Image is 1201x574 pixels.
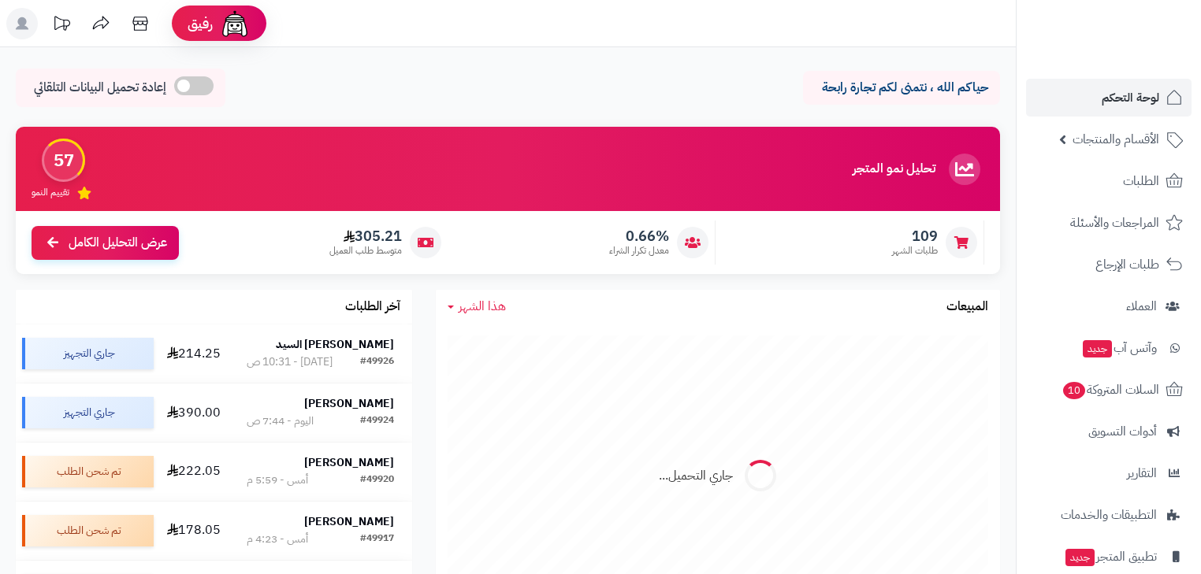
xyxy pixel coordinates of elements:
[1026,454,1192,492] a: التقارير
[946,300,988,314] h3: المبيعات
[188,14,213,33] span: رفيق
[304,454,394,471] strong: [PERSON_NAME]
[160,502,229,560] td: 178.05
[247,531,308,547] div: أمس - 4:23 م
[892,228,938,245] span: 109
[609,244,669,257] span: معدل تكرار الشراء
[892,244,938,257] span: طلبات الشهر
[1026,79,1192,117] a: لوحة التحكم
[815,79,988,97] p: حياكم الله ، نتمنى لكم تجارة رابحة
[853,162,935,176] h3: تحليل نمو المتجر
[1026,413,1192,450] a: أدوات التسويق
[22,515,154,546] div: تم شحن الطلب
[1026,162,1192,200] a: الطلبات
[360,413,394,429] div: #49924
[1126,295,1157,317] span: العملاء
[247,354,333,370] div: [DATE] - 10:31 ص
[1073,128,1159,150] span: الأقسام والمنتجات
[42,8,81,43] a: تحديثات المنصة
[659,467,733,485] div: جاري التحميل...
[22,456,154,487] div: تم شحن الطلب
[1127,462,1157,484] span: التقارير
[360,354,394,370] div: #49926
[1095,254,1159,276] span: طلبات الإرجاع
[22,397,154,428] div: جاري التجهيز
[329,228,402,245] span: 305.21
[329,244,402,257] span: متوسط طلب العميل
[1064,546,1157,568] span: تطبيق المتجر
[160,383,229,442] td: 390.00
[1070,212,1159,234] span: المراجعات والأسئلة
[1123,170,1159,192] span: الطلبات
[304,513,394,530] strong: [PERSON_NAME]
[1026,371,1192,409] a: السلات المتروكة10
[345,300,400,314] h3: آخر الطلبات
[1026,329,1192,367] a: وآتس آبجديد
[32,226,179,260] a: عرض التحليل الكامل
[360,472,394,488] div: #49920
[69,234,167,252] span: عرض التحليل الكامل
[1088,420,1157,443] span: أدوات التسويق
[34,79,166,97] span: إعادة تحميل البيانات التلقائي
[1061,504,1157,526] span: التطبيقات والخدمات
[1083,340,1112,357] span: جديد
[160,443,229,501] td: 222.05
[247,472,308,488] div: أمس - 5:59 م
[1026,287,1192,325] a: العملاء
[1026,204,1192,242] a: المراجعات والأسئلة
[448,298,506,316] a: هذا الشهر
[1094,19,1186,52] img: logo-2.png
[459,297,506,316] span: هذا الشهر
[22,338,154,369] div: جاري التجهيز
[1062,379,1159,401] span: السلات المتروكة
[219,8,251,39] img: ai-face.png
[360,531,394,547] div: #49917
[1081,337,1157,359] span: وآتس آب
[1102,87,1159,109] span: لوحة التحكم
[1026,496,1192,534] a: التطبيقات والخدمات
[609,228,669,245] span: 0.66%
[276,336,394,353] strong: [PERSON_NAME] السيد
[1026,246,1192,283] a: طلبات الإرجاع
[32,186,69,199] span: تقييم النمو
[304,395,394,412] strong: [PERSON_NAME]
[247,413,314,429] div: اليوم - 7:44 ص
[1065,549,1095,566] span: جديد
[1062,381,1087,400] span: 10
[160,324,229,383] td: 214.25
